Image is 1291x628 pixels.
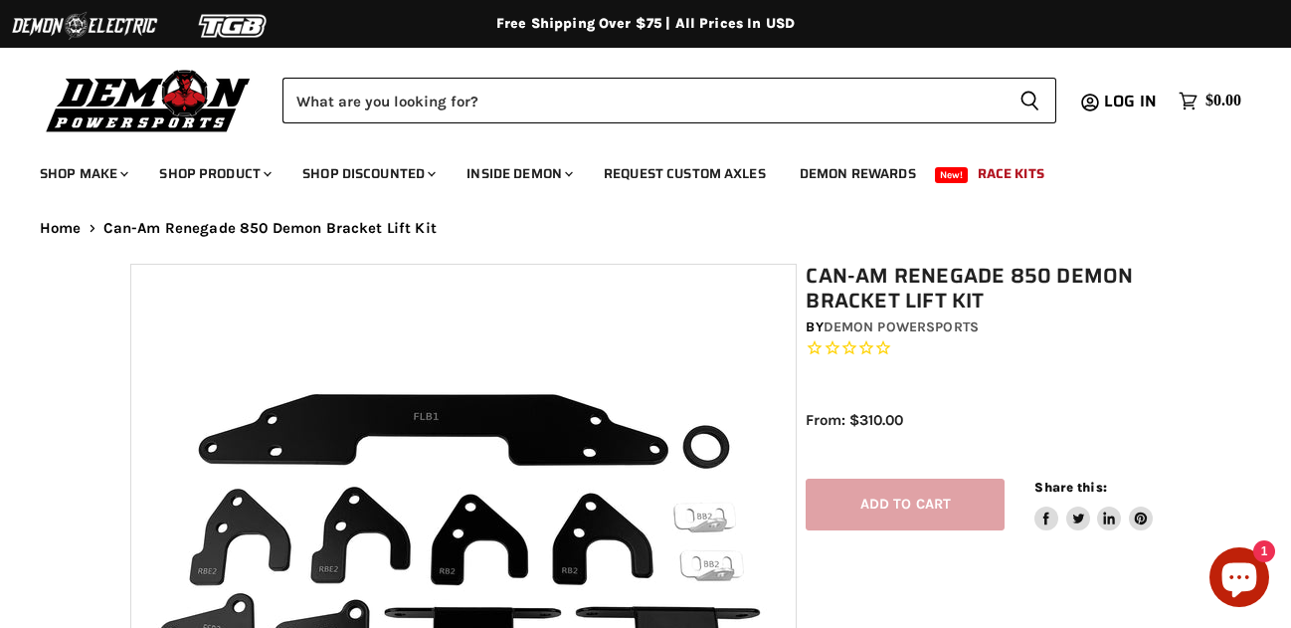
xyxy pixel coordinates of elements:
[1034,480,1106,495] span: Share this:
[963,153,1059,194] a: Race Kits
[824,318,979,335] a: Demon Powersports
[25,153,140,194] a: Shop Make
[287,153,448,194] a: Shop Discounted
[40,65,258,135] img: Demon Powersports
[1095,93,1169,110] a: Log in
[144,153,283,194] a: Shop Product
[40,220,82,237] a: Home
[1004,78,1056,123] button: Search
[1169,87,1251,115] a: $0.00
[1203,547,1275,612] inbox-online-store-chat: Shopify online store chat
[10,7,159,45] img: Demon Electric Logo 2
[1104,89,1157,113] span: Log in
[1205,92,1241,110] span: $0.00
[1034,479,1153,531] aside: Share this:
[282,78,1056,123] form: Product
[103,220,437,237] span: Can-Am Renegade 850 Demon Bracket Lift Kit
[785,153,931,194] a: Demon Rewards
[806,411,903,429] span: From: $310.00
[452,153,585,194] a: Inside Demon
[806,338,1169,359] span: Rated 0.0 out of 5 stars 0 reviews
[806,316,1169,338] div: by
[589,153,781,194] a: Request Custom Axles
[25,145,1236,194] ul: Main menu
[282,78,1004,123] input: Search
[159,7,308,45] img: TGB Logo 2
[806,264,1169,314] h1: Can-Am Renegade 850 Demon Bracket Lift Kit
[935,167,969,183] span: New!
